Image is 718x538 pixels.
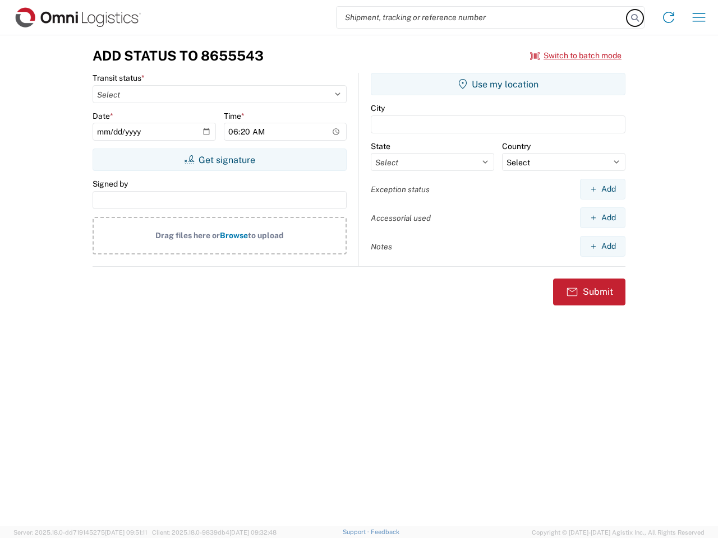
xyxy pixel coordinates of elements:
[13,529,147,536] span: Server: 2025.18.0-dd719145275
[371,73,625,95] button: Use my location
[93,111,113,121] label: Date
[530,47,622,65] button: Switch to batch mode
[93,73,145,83] label: Transit status
[371,141,390,151] label: State
[371,213,431,223] label: Accessorial used
[580,207,625,228] button: Add
[229,529,277,536] span: [DATE] 09:32:48
[93,179,128,189] label: Signed by
[337,7,627,28] input: Shipment, tracking or reference number
[248,231,284,240] span: to upload
[502,141,531,151] label: Country
[105,529,147,536] span: [DATE] 09:51:11
[220,231,248,240] span: Browse
[532,527,705,537] span: Copyright © [DATE]-[DATE] Agistix Inc., All Rights Reserved
[152,529,277,536] span: Client: 2025.18.0-9839db4
[371,103,385,113] label: City
[93,48,264,64] h3: Add Status to 8655543
[343,528,371,535] a: Support
[371,528,399,535] a: Feedback
[371,184,430,194] label: Exception status
[155,231,220,240] span: Drag files here or
[553,279,625,305] button: Submit
[580,179,625,200] button: Add
[224,111,245,121] label: Time
[93,149,347,171] button: Get signature
[580,236,625,257] button: Add
[371,242,392,252] label: Notes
